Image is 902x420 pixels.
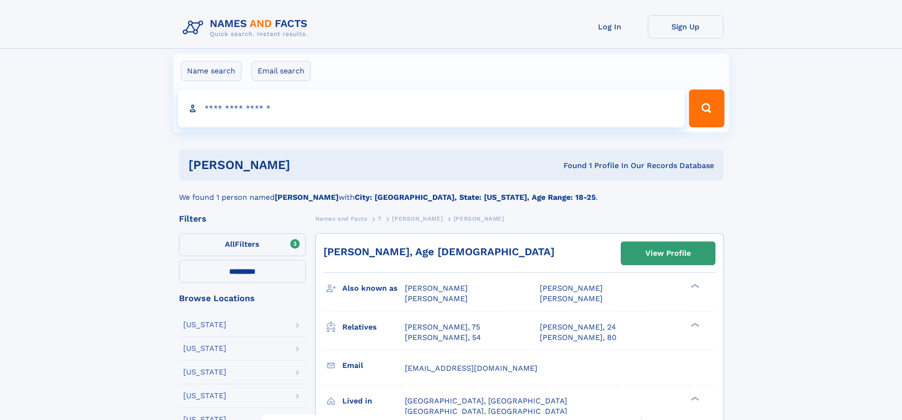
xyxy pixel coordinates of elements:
[427,161,714,171] div: Found 1 Profile In Our Records Database
[179,180,723,203] div: We found 1 person named with .
[275,193,339,202] b: [PERSON_NAME]
[183,368,226,376] div: [US_STATE]
[178,89,685,127] input: search input
[540,284,603,293] span: [PERSON_NAME]
[688,283,700,289] div: ❯
[688,395,700,402] div: ❯
[188,159,427,171] h1: [PERSON_NAME]
[342,357,405,374] h3: Email
[392,213,443,224] a: [PERSON_NAME]
[688,322,700,328] div: ❯
[540,322,616,332] a: [PERSON_NAME], 24
[540,294,603,303] span: [PERSON_NAME]
[179,15,315,41] img: Logo Names and Facts
[251,61,311,81] label: Email search
[689,89,724,127] button: Search Button
[405,364,537,373] span: [EMAIL_ADDRESS][DOMAIN_NAME]
[225,240,235,249] span: All
[454,215,504,222] span: [PERSON_NAME]
[183,321,226,329] div: [US_STATE]
[405,322,480,332] a: [PERSON_NAME], 75
[355,193,596,202] b: City: [GEOGRAPHIC_DATA], State: [US_STATE], Age Range: 18-25
[323,246,554,258] a: [PERSON_NAME], Age [DEMOGRAPHIC_DATA]
[181,61,241,81] label: Name search
[342,393,405,409] h3: Lived in
[405,332,481,343] a: [PERSON_NAME], 54
[179,214,306,223] div: Filters
[572,15,648,38] a: Log In
[378,215,382,222] span: T
[378,213,382,224] a: T
[621,242,715,265] a: View Profile
[342,280,405,296] h3: Also known as
[315,213,367,224] a: Names and Facts
[179,233,306,256] label: Filters
[405,284,468,293] span: [PERSON_NAME]
[648,15,723,38] a: Sign Up
[392,215,443,222] span: [PERSON_NAME]
[183,392,226,400] div: [US_STATE]
[405,407,567,416] span: [GEOGRAPHIC_DATA], [GEOGRAPHIC_DATA]
[342,319,405,335] h3: Relatives
[540,332,616,343] a: [PERSON_NAME], 80
[179,294,306,303] div: Browse Locations
[405,294,468,303] span: [PERSON_NAME]
[183,345,226,352] div: [US_STATE]
[645,242,691,264] div: View Profile
[405,396,567,405] span: [GEOGRAPHIC_DATA], [GEOGRAPHIC_DATA]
